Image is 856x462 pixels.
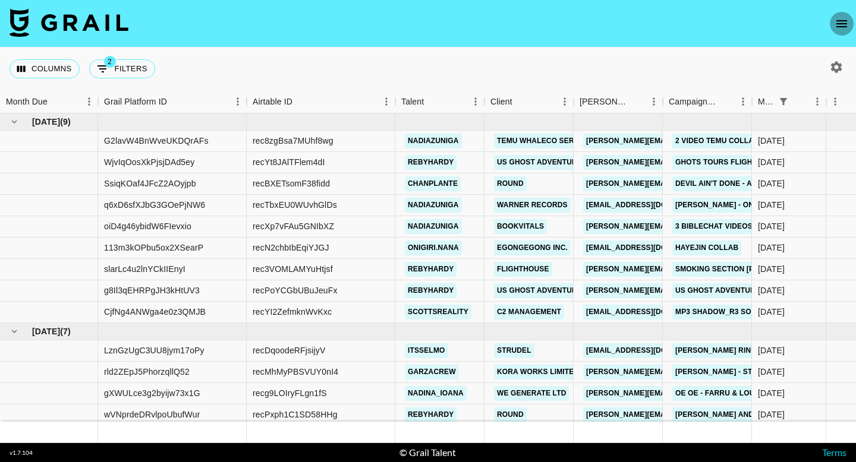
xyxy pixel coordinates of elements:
a: [PERSON_NAME] - Stay [672,365,764,379]
button: Select columns [10,59,80,78]
div: Airtable ID [253,90,292,113]
a: [PERSON_NAME][EMAIL_ADDRESS][DOMAIN_NAME] [583,365,777,379]
div: Aug '25 [758,263,785,275]
a: garzacrew [405,365,459,379]
div: slarLc4u2lnYCkIIEnyI [104,263,185,275]
a: Round [494,176,527,191]
span: [DATE] [32,325,60,337]
a: [PERSON_NAME][EMAIL_ADDRESS][DOMAIN_NAME] [583,176,777,191]
div: recg9LOIryFLgn1fS [253,387,327,399]
div: Aug '25 [758,135,785,147]
button: Menu [229,93,247,110]
a: Bookvitals [494,219,547,234]
a: [PERSON_NAME] - Only [DEMOGRAPHIC_DATA] [672,198,851,213]
div: v 1.7.104 [10,449,33,457]
a: TEMU Whaleco Services, LLC ([GEOGRAPHIC_DATA]) [494,134,702,148]
a: C2 Management [494,305,564,319]
div: rec3VOMLAMYuHtjsf [253,263,333,275]
div: Talent [401,90,424,113]
div: g8Il3qEHRPgJH3kHtUV3 [104,284,200,296]
a: OE OE - FARRU & Louis.bpm [672,386,783,401]
button: Sort [512,93,529,110]
a: [PERSON_NAME][EMAIL_ADDRESS][DOMAIN_NAME] [583,219,777,234]
img: Grail Talent [10,8,128,37]
div: Month Due [758,90,775,113]
button: Menu [377,93,395,110]
button: Menu [808,93,826,110]
div: recBXETsomF38fidd [253,178,330,189]
div: Sep '25 [758,387,785,399]
div: CjfNg4ANWga4e0z3QMJB [104,306,206,318]
a: scottsreality [405,305,471,319]
div: oiD4g46ybidW6FIevxio [104,220,191,232]
div: Aug '25 [758,284,785,296]
div: WjvIqOosXkPjsjDAd5ey [104,156,194,168]
div: recN2chbIbEqiYJGJ [253,242,329,254]
a: itsselmo [405,343,448,358]
div: recMhMyPBSVUY0nI4 [253,366,338,378]
button: Menu [645,93,663,110]
a: [PERSON_NAME][EMAIL_ADDRESS][PERSON_NAME][DOMAIN_NAME] [583,134,838,148]
div: rld2ZEpJ5PhorzqllQ52 [104,366,190,378]
button: Menu [556,93,574,110]
a: Ghots Tours Flight Expense [672,155,796,170]
a: smoking section [PERSON_NAME] [672,262,810,277]
div: Aug '25 [758,220,785,232]
a: [EMAIL_ADDRESS][DOMAIN_NAME] [583,198,716,213]
button: Sort [424,93,440,110]
span: ( 9 ) [60,116,71,128]
a: nadiazuniga [405,219,462,234]
span: ( 7 ) [60,325,71,337]
button: Sort [292,93,309,110]
button: open drawer [830,12,854,36]
a: Warner Records [494,198,571,213]
a: nadiazuniga [405,198,462,213]
a: [PERSON_NAME] Ring Promo [672,343,789,358]
a: rebyhardy [405,283,457,298]
span: [DATE] [32,116,60,128]
button: Show filters [89,59,155,78]
div: Aug '25 [758,306,785,318]
button: Sort [792,93,808,110]
a: MP3 Shadow_r3 Song Promo [672,305,795,319]
div: 1 active filter [775,93,792,110]
div: Talent [395,90,484,113]
div: recYI2ZefmknWvKxc [253,306,332,318]
div: gXWULce3g2byijw73x1G [104,387,200,399]
div: recTbxEU0WUvhGlDs [253,199,337,211]
div: Airtable ID [247,90,395,113]
a: [EMAIL_ADDRESS][DOMAIN_NAME] [583,305,716,319]
div: recDqoodeRFjsijyV [253,344,325,356]
div: q6xD6sfXJbG3GOePjNW6 [104,199,205,211]
div: Sep '25 [758,409,785,420]
div: Grail Platform ID [98,90,247,113]
div: recYt8JAlTFlem4dI [253,156,325,168]
div: [PERSON_NAME] [580,90,628,113]
a: [EMAIL_ADDRESS][DOMAIN_NAME] [583,343,716,358]
button: Show filters [775,93,792,110]
div: Campaign (Type) [669,90,717,113]
a: 3 Biblechat Videos Campaign [672,219,797,234]
div: 113m3kOPbu5ox2XSearP [104,242,203,254]
div: Aug '25 [758,199,785,211]
a: [PERSON_NAME][EMAIL_ADDRESS][DOMAIN_NAME] [583,155,777,170]
a: nadiazuniga [405,134,462,148]
a: onigiri.nana [405,241,462,255]
button: Menu [826,93,844,110]
a: Flighthouse [494,262,552,277]
a: US Ghost Adventures Collab [672,283,800,298]
button: Sort [48,93,64,110]
a: nadina_ioana [405,386,467,401]
div: recXp7vFAu5GNIbXZ [253,220,334,232]
a: HAYEJIN Collab [672,241,741,255]
a: Egongegong Inc. [494,241,571,255]
button: hide children [6,323,23,340]
a: [PERSON_NAME][EMAIL_ADDRESS][DOMAIN_NAME] [583,283,777,298]
a: Devil Ain't Done - Atlus [672,176,773,191]
a: We Generate Ltd [494,386,569,401]
button: Sort [628,93,645,110]
a: KORA WORKS LIMITED [494,365,582,379]
button: Menu [467,93,484,110]
a: US Ghost Adventures LLC [494,283,606,298]
div: SsiqKOaf4JFcZ2AOyjpb [104,178,196,189]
